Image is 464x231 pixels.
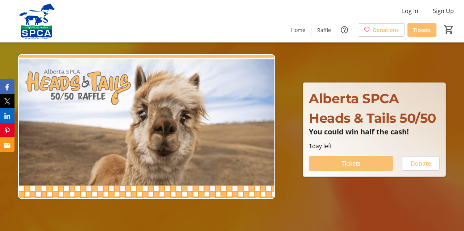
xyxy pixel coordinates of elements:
span: Heads & Tails 50/50 [309,110,436,126]
span: Tickets [341,159,361,168]
span: Sign Up [433,7,454,15]
button: Donate [402,156,440,171]
p: day left [309,142,440,150]
a: Raffle [311,23,337,37]
span: Donations [373,26,399,34]
button: Tickets [309,156,393,171]
span: Raffle [317,26,331,34]
span: Alberta SPCA [309,90,399,106]
span: Home [291,26,305,34]
img: Campaign CTA Media Photo [18,54,275,199]
button: Sign Up [427,5,460,17]
img: Alberta SPCA's Logo [4,3,69,39]
button: Cart [442,23,455,36]
button: Log In [396,5,424,17]
span: Tickets [413,26,431,34]
a: Donations [358,23,405,37]
span: 1 [309,142,312,150]
a: Tickets [407,23,436,37]
p: You could win half the cash! [309,128,440,136]
span: Log In [402,7,418,15]
button: Help [337,23,352,37]
span: Donate [411,159,431,168]
a: Home [285,23,311,37]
